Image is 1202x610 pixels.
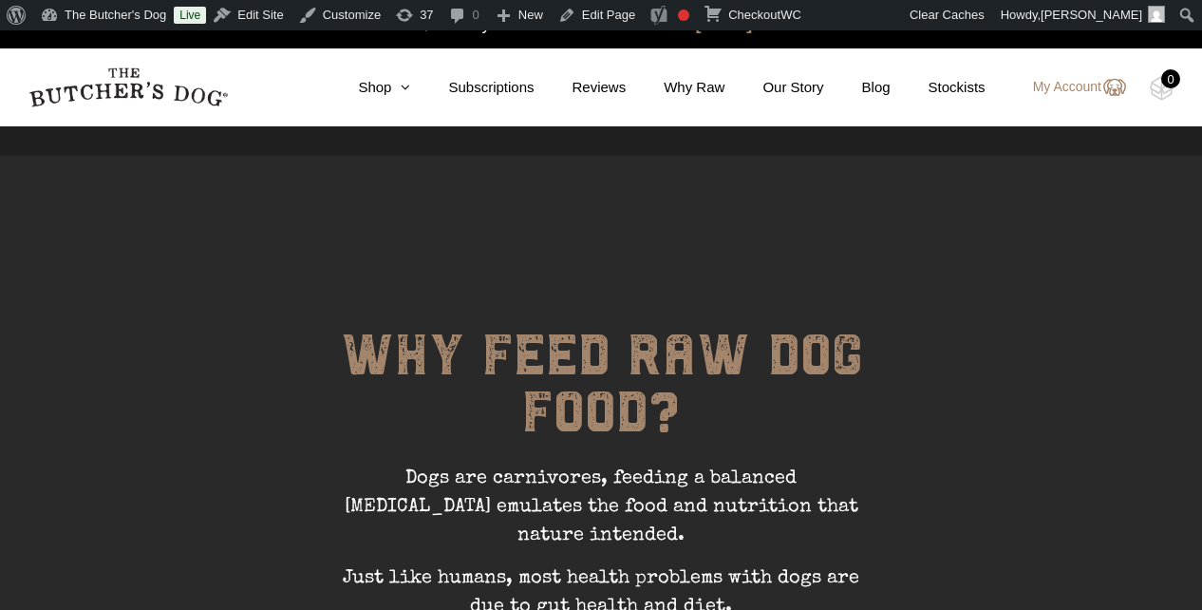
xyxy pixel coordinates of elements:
[1170,11,1183,34] a: close
[1014,76,1126,99] a: My Account
[824,77,891,99] a: Blog
[1041,8,1142,22] span: [PERSON_NAME]
[316,465,886,564] p: Dogs are carnivores, feeding a balanced [MEDICAL_DATA] emulates the food and nutrition that natur...
[316,327,886,465] h1: WHY FEED RAW DOG FOOD?
[320,77,410,99] a: Shop
[410,77,534,99] a: Subscriptions
[724,77,823,99] a: Our Story
[678,10,689,21] div: Needs improvement
[891,77,986,99] a: Stockists
[1150,76,1174,101] img: TBD_Cart-Empty.png
[626,77,724,99] a: Why Raw
[535,77,627,99] a: Reviews
[1161,69,1180,88] div: 0
[174,7,206,24] a: Live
